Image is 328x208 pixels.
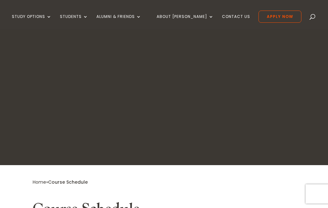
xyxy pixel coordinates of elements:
[33,179,46,185] a: Home
[222,14,250,29] a: Contact Us
[157,14,214,29] a: About [PERSON_NAME]
[33,179,88,185] span: »
[60,14,88,29] a: Students
[48,179,88,185] span: Course Schedule
[12,14,52,29] a: Study Options
[96,14,141,29] a: Alumni & Friends
[258,11,301,23] a: Apply Now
